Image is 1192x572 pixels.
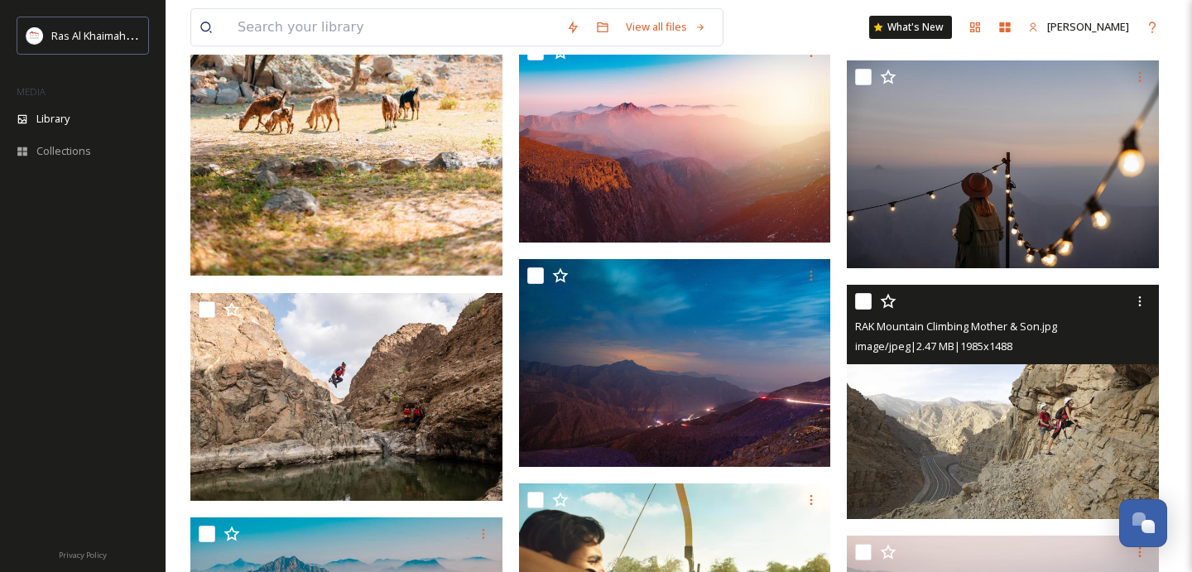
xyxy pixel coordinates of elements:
img: Wadi Shawka.jpg [190,293,502,502]
span: Privacy Policy [59,550,107,560]
img: A View Of The Majestic Jebel Jais Mountain .jpg [519,36,831,243]
span: MEDIA [17,85,46,98]
input: Search your library [229,9,558,46]
a: [PERSON_NAME] [1020,11,1137,43]
a: View all files [618,11,714,43]
span: Collections [36,143,91,159]
img: RAK Mountain Climbing Mother & Son.jpg [847,285,1159,519]
a: Privacy Policy [59,544,107,564]
img: Jebel Jais .jpg [847,60,1159,269]
img: Logo_RAKTDA_RGB-01.png [26,27,43,44]
span: Library [36,111,70,127]
button: Open Chat [1119,499,1167,547]
span: Ras Al Khaimah Tourism Development Authority [51,27,286,43]
span: RAK Mountain Climbing Mother & Son.jpg [855,319,1057,334]
img: Jebel jais .jpg [519,259,831,468]
span: [PERSON_NAME] [1047,19,1129,34]
a: What's New [869,16,952,39]
span: image/jpeg | 2.47 MB | 1985 x 1488 [855,339,1012,353]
